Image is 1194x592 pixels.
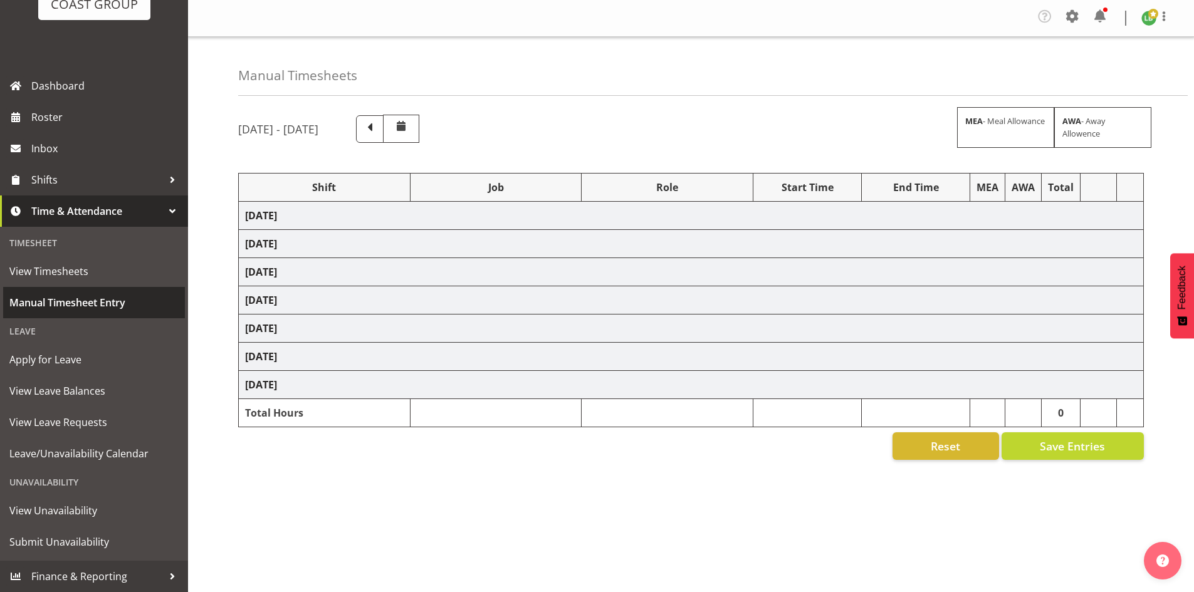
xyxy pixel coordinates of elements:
[417,180,575,195] div: Job
[31,139,182,158] span: Inbox
[9,413,179,432] span: View Leave Requests
[238,122,318,136] h5: [DATE] - [DATE]
[931,438,960,454] span: Reset
[1002,432,1144,460] button: Save Entries
[31,76,182,95] span: Dashboard
[239,399,411,427] td: Total Hours
[1054,107,1151,147] div: - Away Allowence
[1042,399,1081,427] td: 0
[9,532,179,551] span: Submit Unavailability
[1156,554,1169,567] img: help-xxl-2.png
[3,318,185,344] div: Leave
[239,258,1144,286] td: [DATE]
[3,469,185,495] div: Unavailability
[9,350,179,369] span: Apply for Leave
[31,108,182,127] span: Roster
[3,375,185,407] a: View Leave Balances
[9,382,179,400] span: View Leave Balances
[31,567,163,586] span: Finance & Reporting
[1062,115,1081,127] strong: AWA
[893,432,999,460] button: Reset
[3,344,185,375] a: Apply for Leave
[9,501,179,520] span: View Unavailability
[3,287,185,318] a: Manual Timesheet Entry
[3,495,185,526] a: View Unavailability
[31,170,163,189] span: Shifts
[1040,438,1105,454] span: Save Entries
[239,202,1144,230] td: [DATE]
[9,262,179,281] span: View Timesheets
[239,343,1144,371] td: [DATE]
[3,407,185,438] a: View Leave Requests
[245,180,404,195] div: Shift
[9,444,179,463] span: Leave/Unavailability Calendar
[239,230,1144,258] td: [DATE]
[239,314,1144,343] td: [DATE]
[977,180,998,195] div: MEA
[1048,180,1074,195] div: Total
[3,230,185,256] div: Timesheet
[239,371,1144,399] td: [DATE]
[868,180,963,195] div: End Time
[1012,180,1035,195] div: AWA
[239,286,1144,314] td: [DATE]
[1170,253,1194,338] button: Feedback - Show survey
[3,438,185,469] a: Leave/Unavailability Calendar
[965,115,983,127] strong: MEA
[9,293,179,312] span: Manual Timesheet Entry
[238,68,357,83] h4: Manual Timesheets
[588,180,746,195] div: Role
[1176,266,1188,309] span: Feedback
[760,180,855,195] div: Start Time
[1141,11,1156,26] img: lu-budden8051.jpg
[31,202,163,221] span: Time & Attendance
[3,256,185,287] a: View Timesheets
[957,107,1054,147] div: - Meal Allowance
[3,526,185,558] a: Submit Unavailability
